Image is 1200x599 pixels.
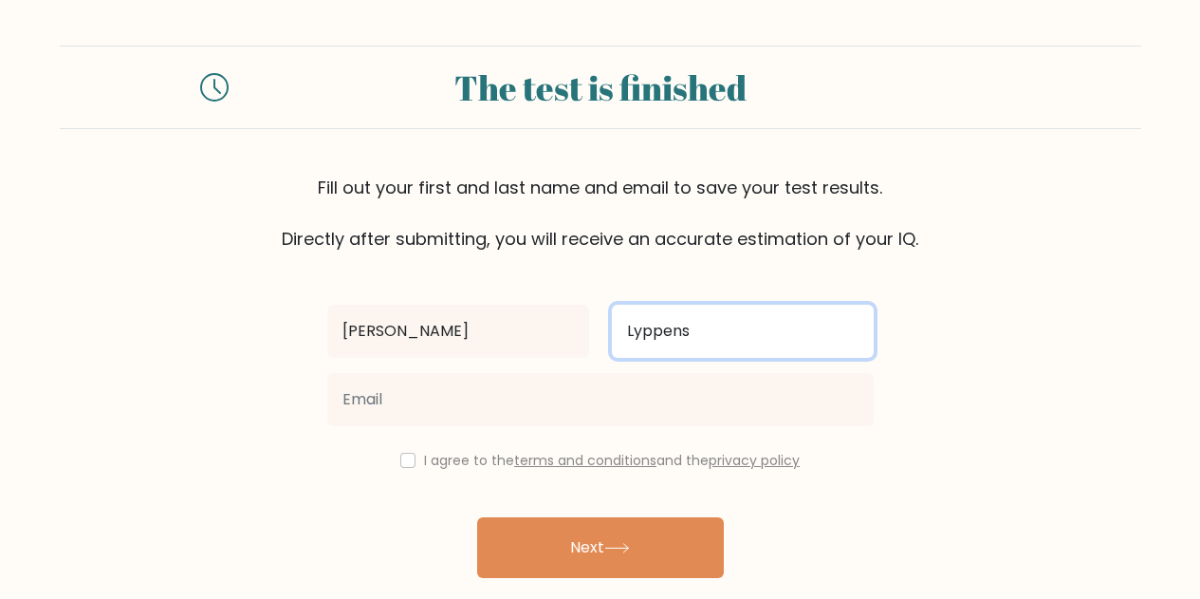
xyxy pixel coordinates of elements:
[424,451,800,470] label: I agree to the and the
[327,305,589,358] input: First name
[514,451,656,470] a: terms and conditions
[612,305,874,358] input: Last name
[251,62,950,113] div: The test is finished
[327,373,874,426] input: Email
[60,175,1141,252] div: Fill out your first and last name and email to save your test results. Directly after submitting,...
[709,451,800,470] a: privacy policy
[477,517,724,578] button: Next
